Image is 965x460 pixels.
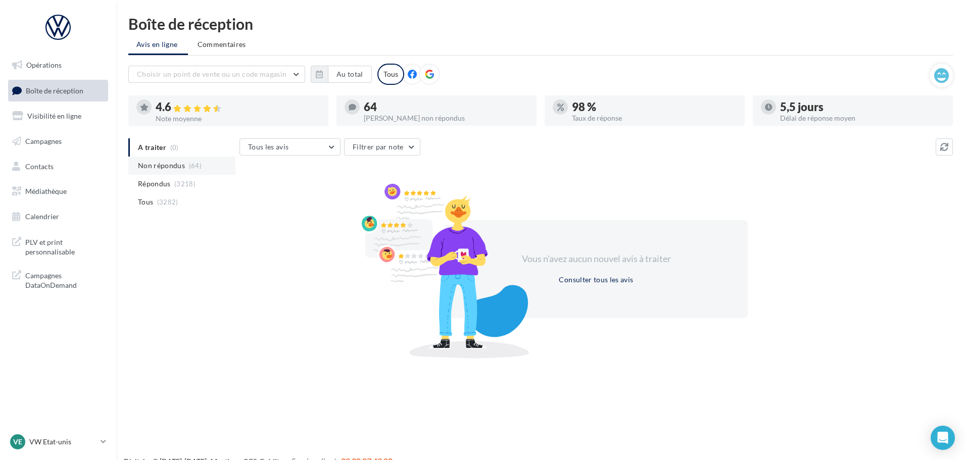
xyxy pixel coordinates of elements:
[931,426,955,450] div: Open Intercom Messenger
[328,66,372,83] button: Au total
[6,181,110,202] a: Médiathèque
[780,101,945,113] div: 5,5 jours
[311,66,372,83] button: Au total
[364,115,528,122] div: [PERSON_NAME] non répondus
[364,101,528,113] div: 64
[26,86,83,94] span: Boîte de réception
[6,206,110,227] a: Calendrier
[377,64,404,85] div: Tous
[6,106,110,127] a: Visibilité en ligne
[128,16,953,31] div: Boîte de réception
[780,115,945,122] div: Délai de réponse moyen
[26,61,62,69] span: Opérations
[29,437,96,447] p: VW Etat-unis
[198,39,246,49] span: Commentaires
[6,55,110,76] a: Opérations
[239,138,341,156] button: Tous les avis
[137,70,286,78] span: Choisir un point de vente ou un code magasin
[156,115,320,122] div: Note moyenne
[8,432,108,451] a: VE VW Etat-unis
[555,274,637,286] button: Consulter tous les avis
[25,187,67,195] span: Médiathèque
[156,101,320,113] div: 4.6
[6,131,110,152] a: Campagnes
[6,231,110,261] a: PLV et print personnalisable
[25,162,54,170] span: Contacts
[509,252,683,266] div: Vous n'avez aucun nouvel avis à traiter
[572,115,737,122] div: Taux de réponse
[25,235,104,257] span: PLV et print personnalisable
[6,265,110,294] a: Campagnes DataOnDemand
[138,197,153,207] span: Tous
[157,198,178,206] span: (3282)
[6,80,110,101] a: Boîte de réception
[128,66,305,83] button: Choisir un point de vente ou un code magasin
[25,137,62,145] span: Campagnes
[6,156,110,177] a: Contacts
[27,112,81,120] span: Visibilité en ligne
[572,101,737,113] div: 98 %
[189,162,202,170] span: (64)
[174,180,196,188] span: (3218)
[138,179,171,189] span: Répondus
[344,138,420,156] button: Filtrer par note
[13,437,22,447] span: VE
[25,269,104,290] span: Campagnes DataOnDemand
[25,212,59,221] span: Calendrier
[248,142,289,151] span: Tous les avis
[138,161,185,171] span: Non répondus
